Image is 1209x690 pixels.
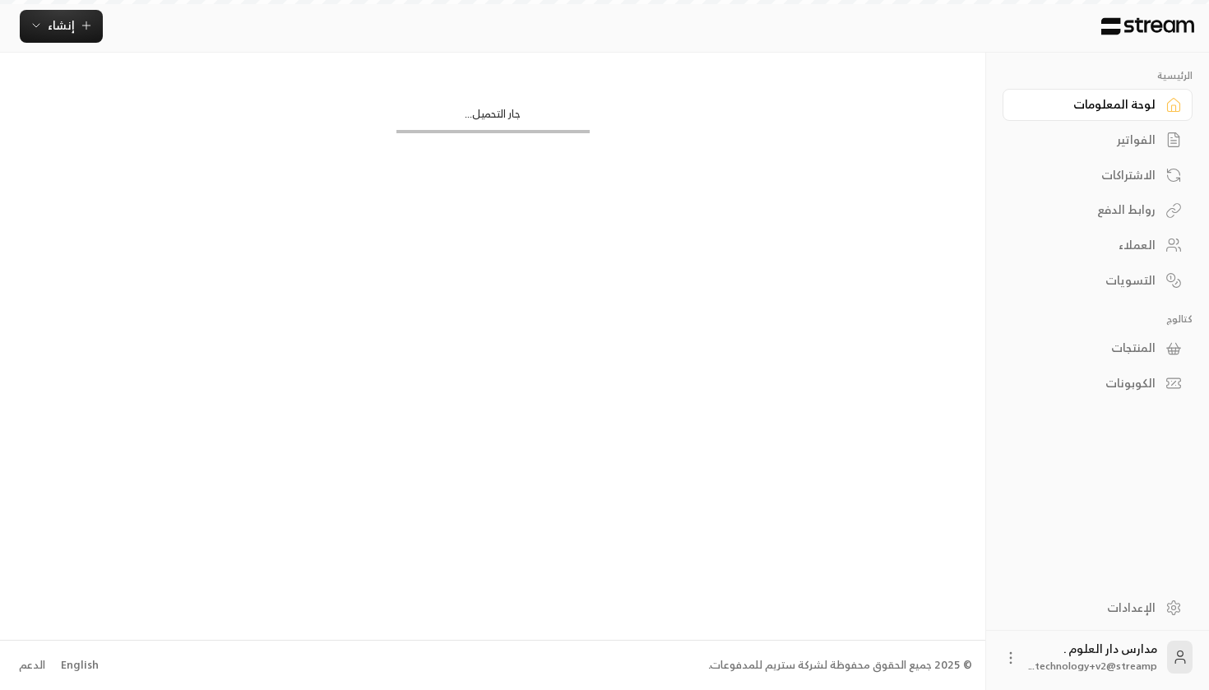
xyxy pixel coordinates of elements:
div: © 2025 جميع الحقوق محفوظة لشركة ستريم للمدفوعات. [708,657,972,674]
a: التسويات [1003,264,1193,296]
a: الإعدادات [1003,591,1193,623]
div: الفواتير [1023,132,1156,148]
div: التسويات [1023,272,1156,289]
div: الكوبونات [1023,375,1156,391]
div: روابط الدفع [1023,201,1156,218]
div: الإعدادات [1023,600,1156,616]
button: إنشاء [20,10,103,43]
div: الاشتراكات [1023,167,1156,183]
img: Logo [1100,17,1196,35]
div: English [61,657,99,674]
div: لوحة المعلومات [1023,96,1156,113]
a: الفواتير [1003,124,1193,156]
a: الدعم [13,651,50,680]
p: الرئيسية [1003,69,1193,82]
div: المنتجات [1023,340,1156,356]
a: المنتجات [1003,332,1193,364]
span: إنشاء [48,15,75,35]
a: لوحة المعلومات [1003,89,1193,121]
a: العملاء [1003,229,1193,262]
a: روابط الدفع [1003,194,1193,226]
a: الكوبونات [1003,368,1193,400]
p: كتالوج [1003,313,1193,326]
span: technology+v2@streamp... [1029,657,1157,674]
div: مدارس دار العلوم . [1029,641,1157,674]
div: جار التحميل... [396,106,590,130]
div: العملاء [1023,237,1156,253]
a: الاشتراكات [1003,159,1193,191]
